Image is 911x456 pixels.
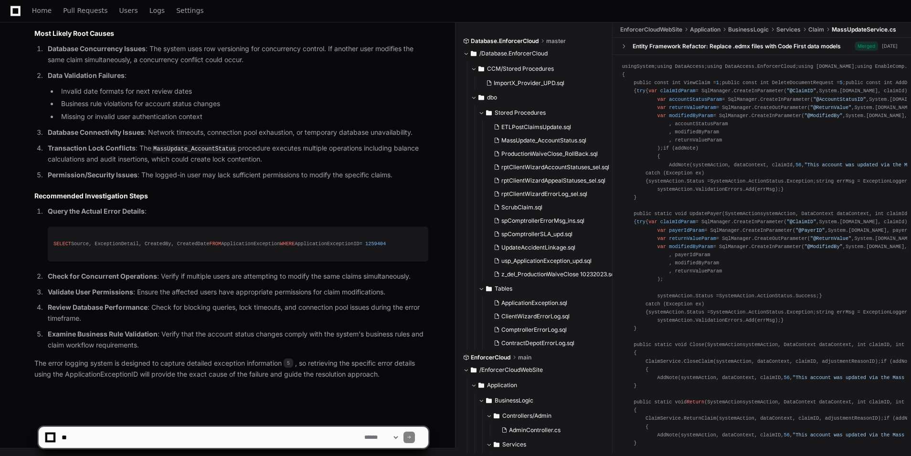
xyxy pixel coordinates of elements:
[846,113,863,119] span: System
[704,64,707,69] span: ;
[660,145,663,151] span: ;
[501,177,605,185] span: rptClientWizardAppealStatuses_sel.sql
[48,70,428,81] p: :
[501,313,570,320] span: ClientWizardErrorLog.sql
[669,236,716,241] span: returnValueParam
[810,105,851,110] span: "@ReturnValue"
[486,283,492,294] svg: Directory
[149,8,165,13] span: Logs
[34,29,428,38] h2: Most Likely Root Causes
[725,211,742,217] span: System
[471,354,510,361] span: EnforcerCloud
[48,171,138,179] strong: Permission/Security Issues
[58,86,428,97] li: Invalid date formats for next review dates
[648,178,666,184] span: system
[501,137,586,144] span: MassUpdate_AccountStatus.sql
[669,105,716,110] span: returnValueParam
[636,88,645,94] span: try
[660,219,696,225] span: claimIdParam
[490,228,616,241] button: spComptrollerSLA_upd.sql
[463,362,605,378] button: /EnforcerCloudWebSite
[487,65,554,73] span: CCM/Stored Procedures
[490,147,616,161] button: ProductionWaiveClose_RollBack.sql
[471,48,477,59] svg: Directory
[471,378,613,393] button: Application
[48,170,428,181] p: : The logged-in user may lack sufficient permissions to modify the specific claims.
[742,342,760,347] span: system
[648,309,666,315] span: system
[854,236,872,241] span: System
[490,187,616,201] button: rptClientWizardErrorLog_sel.sql
[34,358,428,380] p: The error logging system is designed to capture detailed exception information , so retrieving th...
[657,227,666,233] span: var
[501,190,587,198] span: rptClientWizardErrorLog_sel.sql
[478,63,484,75] svg: Directory
[490,161,616,174] button: rptClientWizardAccountStatuses_sel.sql
[490,310,615,323] button: ClientWizardErrorLog.sql
[707,342,725,347] span: System
[478,92,484,103] svg: Directory
[478,281,621,296] button: Tables
[360,241,362,247] span: =
[48,128,144,136] strong: Database Connectivity Issues
[657,113,666,119] span: var
[210,241,222,247] span: FROM
[490,268,616,281] button: z_del_ProductionWaiveClose 10232023.sql
[280,241,295,247] span: WHERE
[501,204,542,211] span: ScrubClaim.sql
[707,399,725,405] span: System
[813,96,866,102] span: "@AccountStatusID"
[490,337,615,350] button: ContractDepotErrorLog.sql
[501,326,567,334] span: ComptrollerErrorLog.sql
[843,80,846,86] span: ;
[48,127,428,138] p: : Network timeouts, connection pool exhaustion, or temporary database unavailability.
[471,37,539,45] span: Database.EnforcerCloud
[48,287,428,298] p: : Ensure the affected users have appropriate permissions for claim modifications.
[654,64,657,69] span: ;
[48,44,146,53] strong: Database Concurrency Issues
[501,244,575,251] span: UpdateAccidentLinkage.sql
[365,241,386,247] span: 1259404
[518,354,531,361] span: main
[832,26,896,33] span: MassUpdateService.cs
[710,309,728,315] span: System
[636,219,645,225] span: try
[795,162,801,167] span: 56
[784,375,790,380] span: 56
[48,330,158,338] strong: Examine Business Rule Validation
[810,236,851,241] span: "@ReturnValue"
[816,293,819,298] span: ;
[32,8,52,13] span: Home
[855,42,878,51] span: Merged
[471,61,613,76] button: CCM/Stored Procedures
[490,174,616,187] button: rptClientWizardAppealStatuses_sel.sql
[854,105,872,110] span: System
[53,240,423,248] div: Source, ExceptionDetail, CreatedBy, CreatedDate ApplicationException ApplicationExceptionID
[657,186,675,192] span: system
[719,80,722,86] span: ;
[490,201,616,214] button: ScrubClaim.sql
[760,211,778,217] span: system
[48,272,157,280] strong: Check for Concurrent Operations
[669,244,713,250] span: modifiedByParam
[58,111,428,122] li: Missing or invalid user authentication context
[501,339,574,347] span: ContractDepotErrorLog.sql
[728,26,769,33] span: BusinessLogic
[546,37,566,45] span: master
[478,105,621,120] button: Stored Procedures
[805,244,843,250] span: "@ModifiedBy"
[819,88,837,94] span: System
[490,241,616,254] button: UpdateAccidentLinkage.sql
[486,408,613,423] button: Controllers/Admin
[48,288,133,296] strong: Validate User Permissions
[501,123,571,131] span: ETLPostClaimsUpdate.sql
[479,366,543,374] span: /EnforcerCloudWebSite
[693,162,710,167] span: system
[63,8,107,13] span: Pull Requests
[813,309,816,315] span: ;
[846,244,863,250] span: System
[119,8,138,13] span: Users
[48,207,145,215] strong: Query the Actual Error Details
[669,113,713,119] span: modifiedByParam
[657,236,666,241] span: var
